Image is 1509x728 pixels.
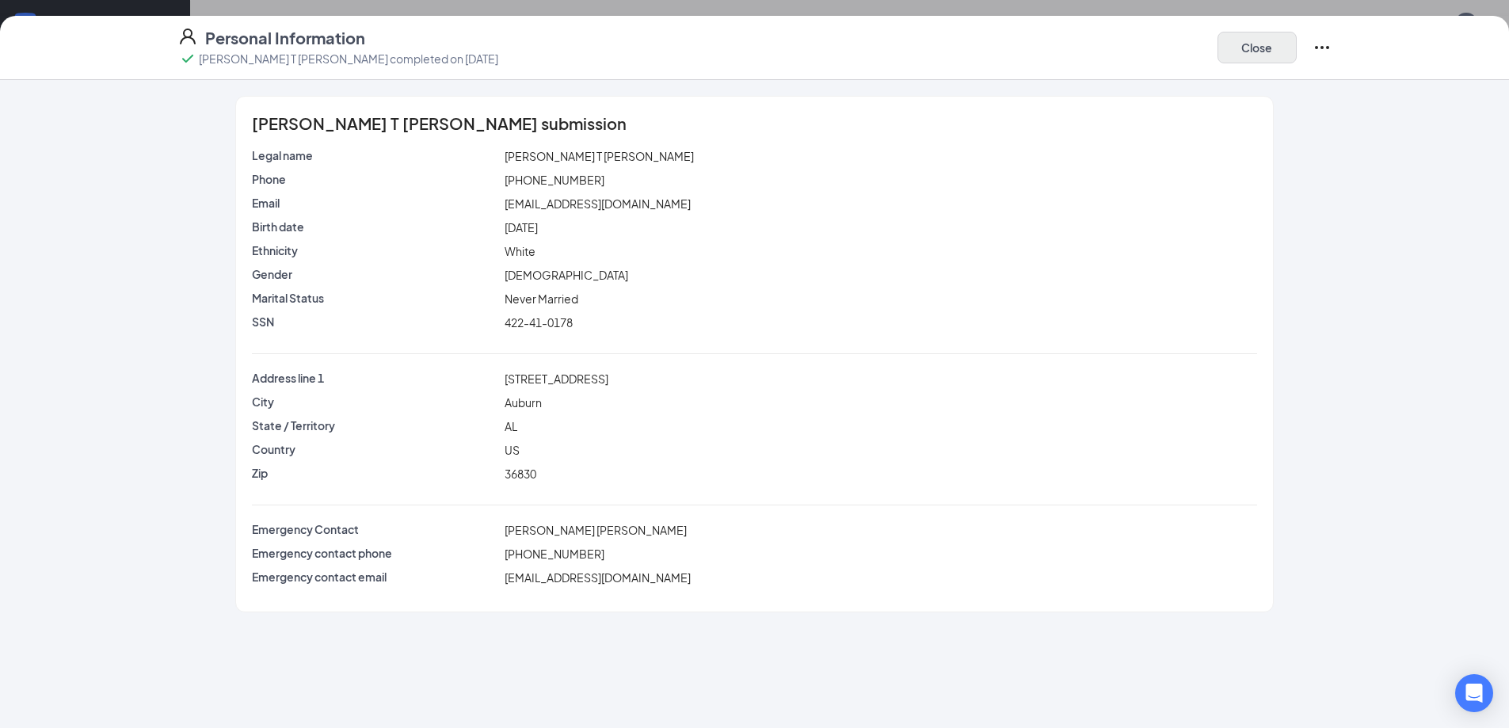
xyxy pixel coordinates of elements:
p: Gender [252,266,498,282]
span: [DEMOGRAPHIC_DATA] [505,268,628,282]
p: Legal name [252,147,498,163]
span: 36830 [505,467,536,481]
h4: Personal Information [205,27,365,49]
span: [PERSON_NAME] [PERSON_NAME] [505,523,687,537]
button: Close [1217,32,1297,63]
p: Emergency contact phone [252,545,498,561]
div: Open Intercom Messenger [1455,674,1493,712]
span: AL [505,419,517,433]
p: Zip [252,465,498,481]
span: [EMAIL_ADDRESS][DOMAIN_NAME] [505,570,691,585]
p: Address line 1 [252,370,498,386]
span: Never Married [505,292,578,306]
p: Birth date [252,219,498,234]
span: [EMAIL_ADDRESS][DOMAIN_NAME] [505,196,691,211]
span: [PERSON_NAME] T [PERSON_NAME] [505,149,694,163]
span: 422-41-0178 [505,315,573,330]
span: Auburn [505,395,542,410]
span: White [505,244,535,258]
p: Marital Status [252,290,498,306]
span: US [505,443,520,457]
p: Email [252,195,498,211]
p: State / Territory [252,417,498,433]
svg: Ellipses [1313,38,1332,57]
p: City [252,394,498,410]
p: Country [252,441,498,457]
p: Emergency Contact [252,521,498,537]
svg: User [178,27,197,46]
svg: Checkmark [178,49,197,68]
span: [PERSON_NAME] T [PERSON_NAME] submission [252,116,627,131]
p: Ethnicity [252,242,498,258]
span: [PHONE_NUMBER] [505,547,604,561]
span: [PHONE_NUMBER] [505,173,604,187]
p: Emergency contact email [252,569,498,585]
p: [PERSON_NAME] T [PERSON_NAME] completed on [DATE] [199,51,498,67]
span: [DATE] [505,220,538,234]
span: [STREET_ADDRESS] [505,372,608,386]
p: SSN [252,314,498,330]
p: Phone [252,171,498,187]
